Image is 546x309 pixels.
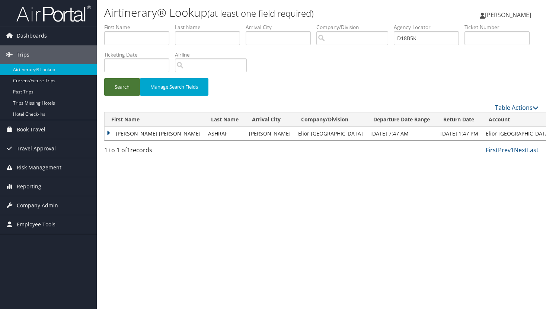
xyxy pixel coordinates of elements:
td: [DATE] 7:47 AM [367,127,437,140]
label: Ticket Number [464,23,535,31]
span: Dashboards [17,26,47,45]
span: Employee Tools [17,215,55,234]
a: Next [514,146,527,154]
span: 1 [127,146,130,154]
img: airportal-logo.png [16,5,91,22]
span: [PERSON_NAME] [485,11,531,19]
span: Trips [17,45,29,64]
div: 1 to 1 of records [104,146,204,158]
td: [PERSON_NAME] [PERSON_NAME] [105,127,204,140]
span: Travel Approval [17,139,56,158]
a: Prev [498,146,511,154]
a: First [486,146,498,154]
a: [PERSON_NAME] [480,4,539,26]
a: Last [527,146,539,154]
h1: Airtinerary® Lookup [104,5,394,20]
td: Elior [GEOGRAPHIC_DATA] [294,127,367,140]
td: [PERSON_NAME] [245,127,294,140]
label: Company/Division [316,23,394,31]
label: Last Name [175,23,246,31]
span: Risk Management [17,158,61,177]
td: [DATE] 1:47 PM [437,127,482,140]
label: First Name [104,23,175,31]
button: Search [104,78,140,96]
label: Arrival City [246,23,316,31]
a: Table Actions [495,103,539,112]
th: Departure Date Range: activate to sort column ascending [367,112,437,127]
label: Ticketing Date [104,51,175,58]
span: Reporting [17,177,41,196]
span: Company Admin [17,196,58,215]
button: Manage Search Fields [140,78,208,96]
th: Last Name: activate to sort column ascending [204,112,245,127]
label: Agency Locator [394,23,464,31]
th: First Name: activate to sort column descending [105,112,204,127]
th: Company/Division [294,112,367,127]
th: Return Date: activate to sort column ascending [437,112,482,127]
td: ASHRAF [204,127,245,140]
a: 1 [511,146,514,154]
span: Book Travel [17,120,45,139]
th: Arrival City: activate to sort column ascending [245,112,294,127]
label: Airline [175,51,252,58]
small: (at least one field required) [207,7,314,19]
